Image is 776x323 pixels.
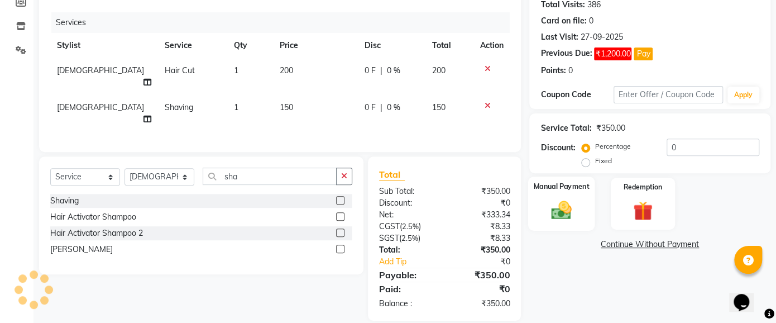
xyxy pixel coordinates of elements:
[588,15,593,27] div: 0
[50,195,79,207] div: Shaving
[379,233,399,243] span: SGST
[545,198,578,222] img: _cash.svg
[444,232,518,244] div: ₹8.33
[457,256,518,268] div: ₹0
[50,244,113,255] div: [PERSON_NAME]
[624,182,662,192] label: Redemption
[432,65,446,75] span: 200
[365,102,376,113] span: 0 F
[444,197,518,209] div: ₹0
[540,65,566,77] div: Points:
[540,15,586,27] div: Card on file:
[57,102,144,112] span: [DEMOGRAPHIC_DATA]
[634,47,653,60] button: Pay
[380,102,382,113] span: |
[596,122,625,134] div: ₹350.00
[371,221,444,232] div: ( )
[280,65,293,75] span: 200
[51,12,518,33] div: Services
[234,65,238,75] span: 1
[531,239,768,250] a: Continue Without Payment
[444,268,518,282] div: ₹350.00
[444,282,518,296] div: ₹0
[380,65,382,77] span: |
[387,65,400,77] span: 0 %
[595,141,630,151] label: Percentage
[358,33,425,58] th: Disc
[444,209,518,221] div: ₹333.34
[371,298,444,310] div: Balance :
[234,102,238,112] span: 1
[627,199,659,223] img: _gift.svg
[50,227,143,239] div: Hair Activator Shampoo 2
[729,278,765,312] iframe: chat widget
[540,31,578,43] div: Last Visit:
[595,156,611,166] label: Fixed
[387,102,400,113] span: 0 %
[371,186,444,197] div: Sub Total:
[444,298,518,310] div: ₹350.00
[280,102,293,112] span: 150
[371,209,444,221] div: Net:
[365,65,376,77] span: 0 F
[379,221,400,231] span: CGST
[203,168,337,185] input: Search or Scan
[371,268,444,282] div: Payable:
[444,186,518,197] div: ₹350.00
[568,65,572,77] div: 0
[371,244,444,256] div: Total:
[540,122,591,134] div: Service Total:
[444,221,518,232] div: ₹8.33
[425,33,473,58] th: Total
[580,31,622,43] div: 27-09-2025
[534,181,590,192] label: Manual Payment
[614,86,723,103] input: Enter Offer / Coupon Code
[371,197,444,209] div: Discount:
[371,256,457,268] a: Add Tip
[540,47,592,60] div: Previous Due:
[165,102,193,112] span: Shaving
[50,211,136,223] div: Hair Activator Shampoo
[371,282,444,296] div: Paid:
[379,169,405,180] span: Total
[401,234,418,243] span: 2.5%
[50,33,158,58] th: Stylist
[444,244,518,256] div: ₹350.00
[540,142,575,154] div: Discount:
[540,89,614,101] div: Coupon Code
[165,65,195,75] span: Hair Cut
[227,33,273,58] th: Qty
[158,33,227,58] th: Service
[57,65,144,75] span: [DEMOGRAPHIC_DATA]
[371,232,444,244] div: ( )
[432,102,446,112] span: 150
[402,222,419,231] span: 2.5%
[594,47,631,60] span: ₹1,200.00
[273,33,357,58] th: Price
[727,87,759,103] button: Apply
[473,33,510,58] th: Action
